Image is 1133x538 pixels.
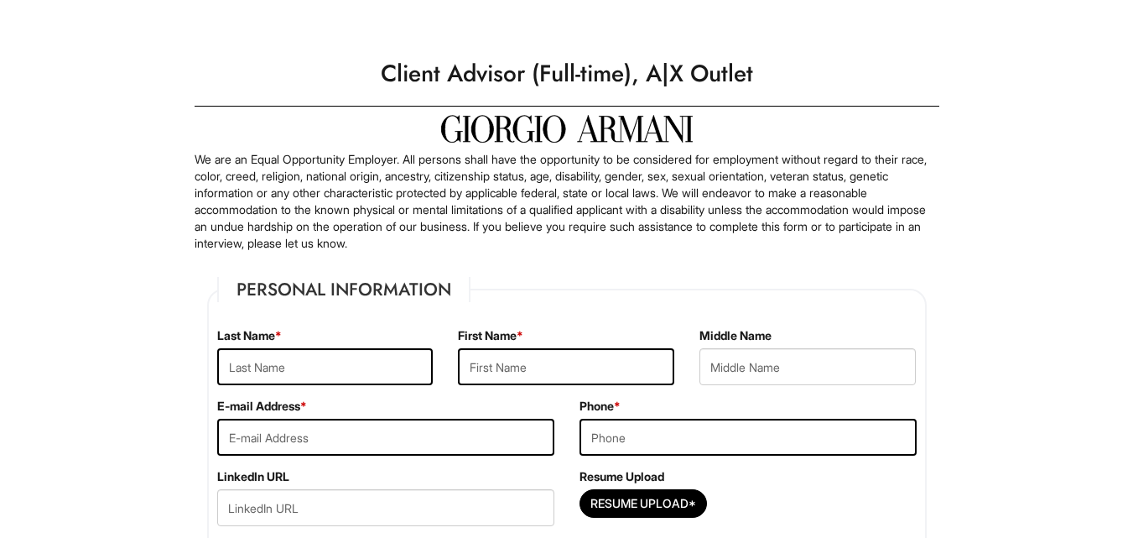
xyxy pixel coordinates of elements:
input: LinkedIn URL [217,489,554,526]
label: Phone [579,398,621,415]
input: Middle Name [699,348,916,385]
p: We are an Equal Opportunity Employer. All persons shall have the opportunity to be considered for... [195,151,939,252]
label: Resume Upload [579,468,664,485]
button: Resume Upload*Resume Upload* [579,489,707,518]
input: First Name [458,348,674,385]
label: E-mail Address [217,398,307,415]
h1: Client Advisor (Full-time), A|X Outlet [186,50,948,97]
img: Giorgio Armani [441,115,693,143]
label: LinkedIn URL [217,468,289,485]
legend: Personal Information [217,277,470,302]
input: Last Name [217,348,434,385]
input: Phone [579,419,917,456]
label: Middle Name [699,327,772,344]
input: E-mail Address [217,419,554,456]
label: Last Name [217,327,282,344]
label: First Name [458,327,523,344]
